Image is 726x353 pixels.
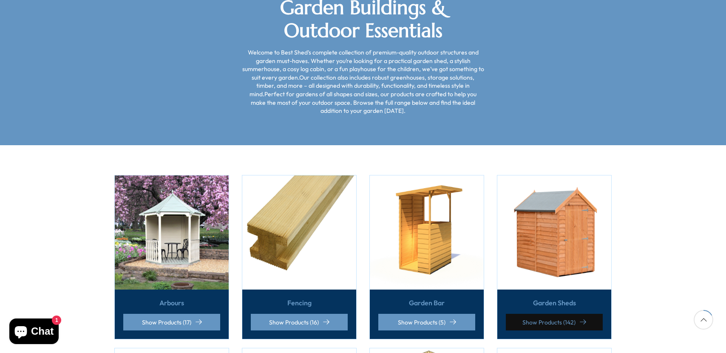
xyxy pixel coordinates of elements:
[242,175,356,290] img: Fencing
[115,175,229,290] img: Arbours
[159,298,184,307] a: Arbours
[409,298,445,307] a: Garden Bar
[242,49,484,115] p: Welcome to Best Shed’s complete collection of premium-quality outdoor structures and garden must-...
[123,314,220,330] a: Show Products (17)
[370,175,484,290] img: Garden Bar
[378,314,475,330] a: Show Products (5)
[506,314,603,330] a: Show Products (142)
[533,298,576,307] a: Garden Sheds
[497,175,611,290] img: Garden Sheds
[287,298,312,307] a: Fencing
[7,319,61,346] inbox-online-store-chat: Shopify online store chat
[251,314,348,330] a: Show Products (16)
